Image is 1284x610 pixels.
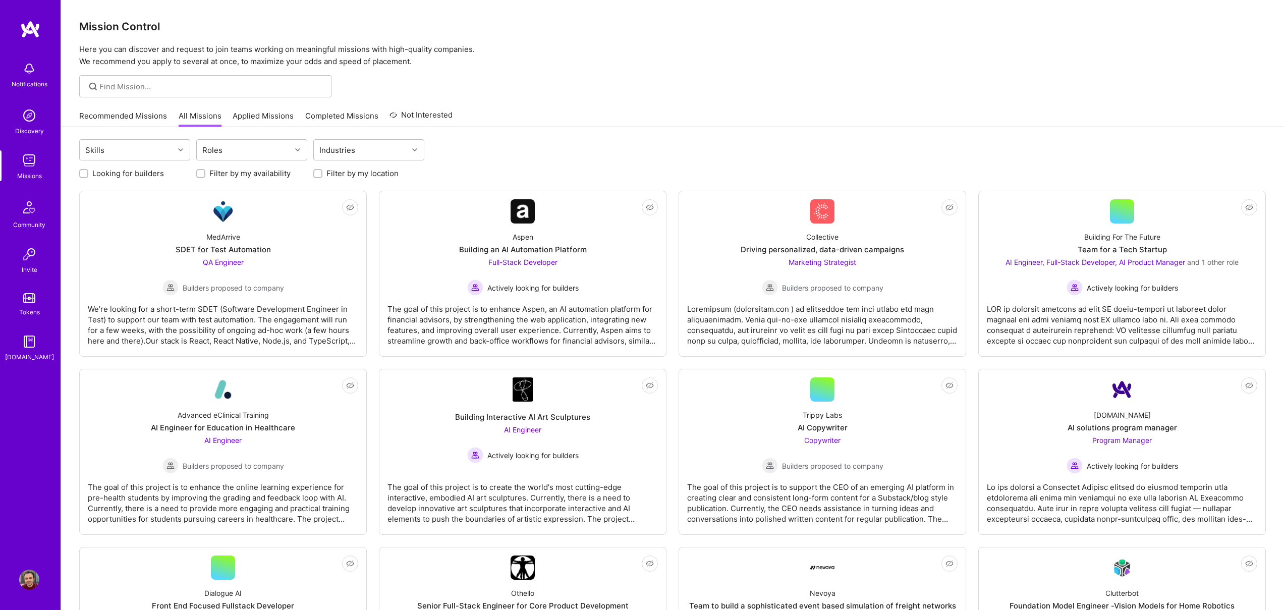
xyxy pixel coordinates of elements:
[88,199,358,348] a: Company LogoMedArriveSDET for Test AutomationQA Engineer Builders proposed to companyBuilders pro...
[151,422,295,433] div: AI Engineer for Education in Healthcare
[346,560,354,568] i: icon EyeClosed
[467,280,483,296] img: Actively looking for builders
[5,352,54,362] div: [DOMAIN_NAME]
[179,110,221,127] a: All Missions
[487,450,579,461] span: Actively looking for builders
[1087,461,1178,471] span: Actively looking for builders
[511,588,534,598] div: Othello
[1067,280,1083,296] img: Actively looking for builders
[204,588,242,598] div: Dialogue AI
[806,232,839,242] div: Collective
[19,244,39,264] img: Invite
[987,377,1257,526] a: Company Logo[DOMAIN_NAME]AI solutions program managerProgram Manager Actively looking for builder...
[233,110,294,127] a: Applied Missions
[487,283,579,293] span: Actively looking for builders
[79,20,1266,33] h3: Mission Control
[206,232,240,242] div: MedArrive
[1245,560,1253,568] i: icon EyeClosed
[1006,258,1185,266] span: AI Engineer, Full-Stack Developer, AI Product Manager
[1067,458,1083,474] img: Actively looking for builders
[183,461,284,471] span: Builders proposed to company
[19,331,39,352] img: guide book
[178,410,269,420] div: Advanced eClinical Training
[183,283,284,293] span: Builders proposed to company
[762,458,778,474] img: Builders proposed to company
[945,560,954,568] i: icon EyeClosed
[17,171,42,181] div: Missions
[1092,436,1152,445] span: Program Manager
[1187,258,1239,266] span: and 1 other role
[1105,588,1139,598] div: Clutterbot
[687,296,958,346] div: Loremipsum (dolorsitam.con ) ad elitseddoe tem inci utlabo etd magn aliquaenimadm. Venia qui-no-e...
[945,203,954,211] i: icon EyeClosed
[19,570,39,590] img: User Avatar
[1084,232,1160,242] div: Building For The Future
[511,199,535,224] img: Company Logo
[92,168,164,179] label: Looking for builders
[387,377,658,526] a: Company LogoBuilding Interactive AI Art SculpturesAI Engineer Actively looking for buildersActive...
[987,199,1257,348] a: Building For The FutureTeam for a Tech StartupAI Engineer, Full-Stack Developer, AI Product Manag...
[741,244,904,255] div: Driving personalized, data-driven campaigns
[1078,244,1167,255] div: Team for a Tech Startup
[17,195,41,219] img: Community
[20,20,40,38] img: logo
[204,436,242,445] span: AI Engineer
[459,244,587,255] div: Building an AI Automation Platform
[88,296,358,346] div: We’re looking for a short-term SDET (Software Development Engineer in Test) to support our team w...
[467,447,483,463] img: Actively looking for builders
[646,381,654,390] i: icon EyeClosed
[513,377,533,402] img: Company Logo
[646,203,654,211] i: icon EyeClosed
[79,43,1266,68] p: Here you can discover and request to join teams working on meaningful missions with high-quality ...
[687,474,958,524] div: The goal of this project is to support the CEO of an emerging AI platform in creating clear and c...
[19,307,40,317] div: Tokens
[389,109,453,127] a: Not Interested
[804,436,841,445] span: Copywriter
[13,219,45,230] div: Community
[162,280,179,296] img: Builders proposed to company
[1110,556,1134,580] img: Company Logo
[12,79,47,89] div: Notifications
[176,244,271,255] div: SDET for Test Automation
[1245,203,1253,211] i: icon EyeClosed
[762,280,778,296] img: Builders proposed to company
[87,81,99,92] i: icon SearchGrey
[646,560,654,568] i: icon EyeClosed
[511,556,535,580] img: Company Logo
[1087,283,1178,293] span: Actively looking for builders
[803,410,842,420] div: Trippy Labs
[211,199,235,224] img: Company Logo
[1068,422,1177,433] div: AI solutions program manager
[326,168,399,179] label: Filter by my location
[19,105,39,126] img: discovery
[317,143,358,157] div: Industries
[810,588,835,598] div: Nevoya
[1094,410,1151,420] div: [DOMAIN_NAME]
[455,412,590,422] div: Building Interactive AI Art Sculptures
[687,199,958,348] a: Company LogoCollectiveDriving personalized, data-driven campaignsMarketing Strategist Builders pr...
[346,203,354,211] i: icon EyeClosed
[782,283,883,293] span: Builders proposed to company
[15,126,44,136] div: Discovery
[1110,377,1134,402] img: Company Logo
[687,377,958,526] a: Trippy LabsAI CopywriterCopywriter Builders proposed to companyBuilders proposed to companyThe go...
[209,168,291,179] label: Filter by my availability
[79,110,167,127] a: Recommended Missions
[488,258,557,266] span: Full-Stack Developer
[178,147,183,152] i: icon Chevron
[88,377,358,526] a: Company LogoAdvanced eClinical TrainingAI Engineer for Education in HealthcareAI Engineer Builder...
[203,258,244,266] span: QA Engineer
[412,147,417,152] i: icon Chevron
[305,110,378,127] a: Completed Missions
[88,474,358,524] div: The goal of this project is to enhance the online learning experience for pre-health students by ...
[945,381,954,390] i: icon EyeClosed
[99,81,324,92] input: Find Mission...
[22,264,37,275] div: Invite
[810,199,834,224] img: Company Logo
[987,296,1257,346] div: LOR ip dolorsit ametcons ad elit SE doeiu-tempori ut laboreet dolor magnaal eni admi veniamq nost...
[810,566,834,570] img: Company Logo
[513,232,533,242] div: Aspen
[1245,381,1253,390] i: icon EyeClosed
[295,147,300,152] i: icon Chevron
[211,377,235,402] img: Company Logo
